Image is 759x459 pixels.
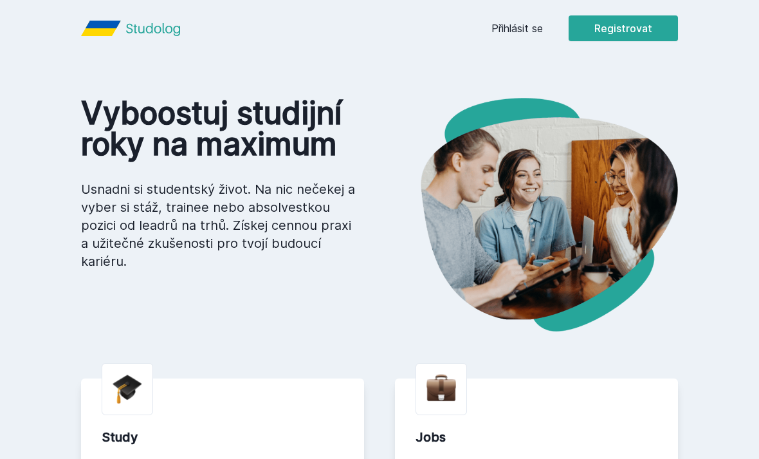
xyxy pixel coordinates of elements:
[102,428,343,446] div: Study
[569,15,678,41] button: Registrovat
[426,371,456,404] img: briefcase.png
[81,180,359,270] p: Usnadni si studentský život. Na nic nečekej a vyber si stáž, trainee nebo absolvestkou pozici od ...
[81,98,359,160] h1: Vyboostuj studijní roky na maximum
[491,21,543,36] a: Přihlásit se
[416,428,657,446] div: Jobs
[379,98,678,332] img: hero.png
[113,374,142,404] img: graduation-cap.png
